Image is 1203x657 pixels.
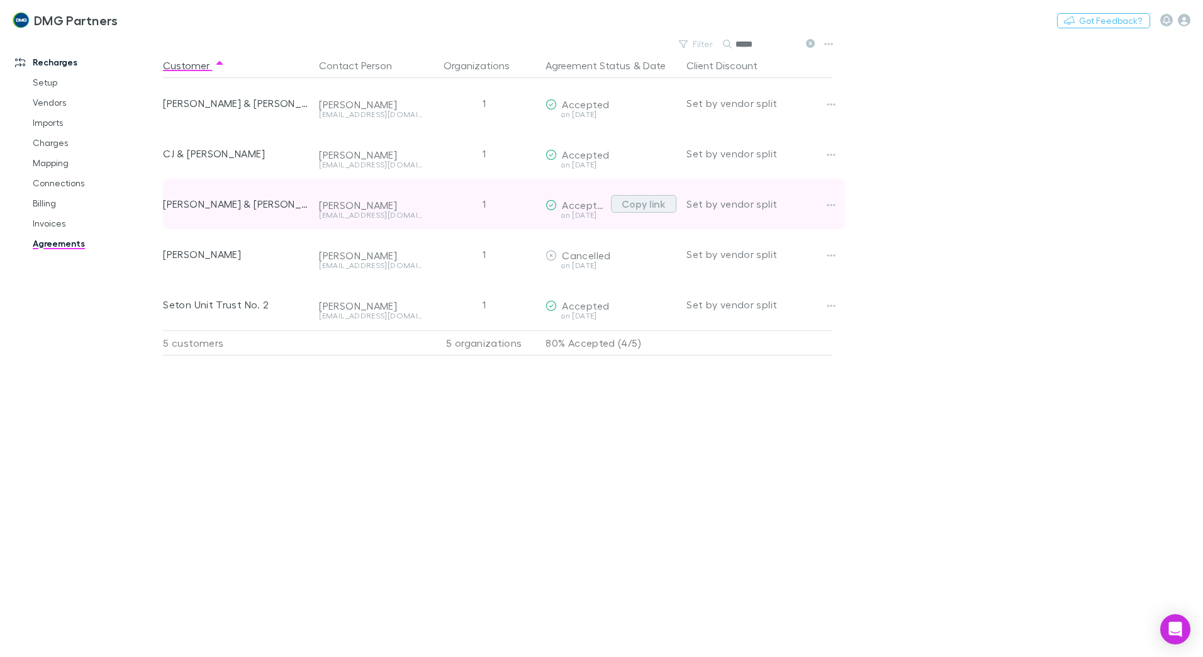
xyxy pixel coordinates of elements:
[427,179,540,229] div: 1
[319,111,422,118] div: [EMAIL_ADDRESS][DOMAIN_NAME]
[319,312,422,320] div: [EMAIL_ADDRESS][DOMAIN_NAME]
[319,262,422,269] div: [EMAIL_ADDRESS][DOMAIN_NAME]
[34,13,118,28] h3: DMG Partners
[1160,614,1190,644] div: Open Intercom Messenger
[686,53,773,78] button: Client Discount
[20,173,170,193] a: Connections
[20,233,170,254] a: Agreements
[562,98,609,110] span: Accepted
[20,72,170,93] a: Setup
[427,229,540,279] div: 1
[546,111,676,118] div: on [DATE]
[20,153,170,173] a: Mapping
[546,312,676,320] div: on [DATE]
[319,53,407,78] button: Contact Person
[20,133,170,153] a: Charges
[319,161,422,169] div: [EMAIL_ADDRESS][DOMAIN_NAME]
[611,195,676,213] button: Copy link
[427,78,540,128] div: 1
[546,211,606,219] div: on [DATE]
[427,279,540,330] div: 1
[20,93,170,113] a: Vendors
[319,249,422,262] div: [PERSON_NAME]
[562,149,609,160] span: Accepted
[319,300,422,312] div: [PERSON_NAME]
[686,279,832,330] div: Set by vendor split
[20,113,170,133] a: Imports
[686,78,832,128] div: Set by vendor split
[20,193,170,213] a: Billing
[20,213,170,233] a: Invoices
[1057,13,1150,28] button: Got Feedback?
[13,13,29,28] img: DMG Partners's Logo
[319,149,422,161] div: [PERSON_NAME]
[562,199,609,211] span: Accepted
[546,262,676,269] div: on [DATE]
[163,229,309,279] div: [PERSON_NAME]
[546,53,630,78] button: Agreement Status
[444,53,525,78] button: Organizations
[686,128,832,179] div: Set by vendor split
[163,330,314,356] div: 5 customers
[546,161,676,169] div: on [DATE]
[562,300,609,312] span: Accepted
[163,179,309,229] div: [PERSON_NAME] & [PERSON_NAME] Family Trust
[163,128,309,179] div: CJ & [PERSON_NAME]
[163,279,309,330] div: Seton Unit Trust No. 2
[643,53,666,78] button: Date
[163,78,309,128] div: [PERSON_NAME] & [PERSON_NAME] Superannuation Fund
[319,199,422,211] div: [PERSON_NAME]
[686,229,832,279] div: Set by vendor split
[427,330,540,356] div: 5 organizations
[5,5,125,35] a: DMG Partners
[546,331,676,355] p: 80% Accepted (4/5)
[319,211,422,219] div: [EMAIL_ADDRESS][DOMAIN_NAME]
[319,98,422,111] div: [PERSON_NAME]
[3,52,170,72] a: Recharges
[673,36,720,52] button: Filter
[686,179,832,229] div: Set by vendor split
[427,128,540,179] div: 1
[163,53,225,78] button: Customer
[562,249,610,261] span: Cancelled
[546,53,676,78] div: &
